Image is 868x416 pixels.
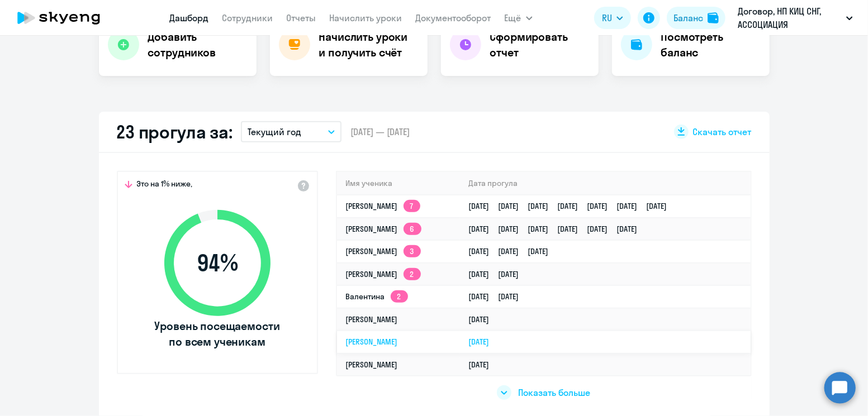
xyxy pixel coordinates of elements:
[667,7,725,29] button: Балансbalance
[518,386,590,399] span: Показать больше
[346,269,421,279] a: [PERSON_NAME]2
[346,201,420,211] a: [PERSON_NAME]7
[468,246,557,256] a: [DATE][DATE][DATE]
[468,314,498,324] a: [DATE]
[319,29,416,60] h4: Начислить уроки и получить счёт
[391,290,408,303] app-skyeng-badge: 2
[459,172,750,195] th: Дата прогула
[337,172,460,195] th: Имя ученика
[404,245,421,257] app-skyeng-badge: 3
[170,12,209,23] a: Дашборд
[330,12,402,23] a: Начислить уроки
[693,126,752,138] span: Скачать отчет
[490,29,590,60] h4: Сформировать отчет
[346,314,398,324] a: [PERSON_NAME]
[416,12,491,23] a: Документооборот
[222,12,273,23] a: Сотрудники
[404,268,421,280] app-skyeng-badge: 2
[661,29,761,60] h4: Посмотреть баланс
[153,318,282,350] span: Уровень посещаемости по всем ученикам
[248,125,301,138] p: Текущий год
[350,126,410,138] span: [DATE] — [DATE]
[732,4,858,31] button: Договор, НП КИЦ СНГ, АССОЦИАЦИЯ
[468,269,528,279] a: [DATE][DATE]
[673,11,703,25] div: Баланс
[117,121,233,143] h2: 23 прогула за:
[738,4,842,31] p: Договор, НП КИЦ СНГ, АССОЦИАЦИЯ
[468,360,498,370] a: [DATE]
[346,224,421,234] a: [PERSON_NAME]6
[505,7,533,29] button: Ещё
[287,12,316,23] a: Отчеты
[468,337,498,347] a: [DATE]
[602,11,612,25] span: RU
[594,7,631,29] button: RU
[468,201,676,211] a: [DATE][DATE][DATE][DATE][DATE][DATE][DATE]
[346,246,421,256] a: [PERSON_NAME]3
[346,291,408,302] a: Валентина2
[346,360,398,370] a: [PERSON_NAME]
[153,250,282,276] span: 94 %
[404,223,421,235] app-skyeng-badge: 6
[241,121,341,142] button: Текущий год
[137,179,193,192] span: Это на 1% ниже,
[346,337,398,347] a: [PERSON_NAME]
[708,12,719,23] img: balance
[468,291,528,302] a: [DATE][DATE]
[505,11,521,25] span: Ещё
[148,29,248,60] h4: Добавить сотрудников
[404,200,420,212] app-skyeng-badge: 7
[468,224,646,234] a: [DATE][DATE][DATE][DATE][DATE][DATE]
